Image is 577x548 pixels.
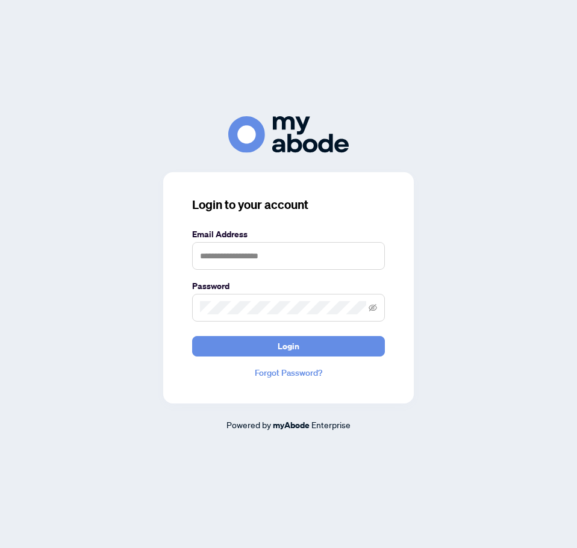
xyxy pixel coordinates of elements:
[192,279,385,293] label: Password
[273,419,310,432] a: myAbode
[278,337,299,356] span: Login
[228,116,349,153] img: ma-logo
[192,196,385,213] h3: Login to your account
[192,366,385,379] a: Forgot Password?
[311,419,351,430] span: Enterprise
[226,419,271,430] span: Powered by
[369,304,377,312] span: eye-invisible
[192,336,385,357] button: Login
[192,228,385,241] label: Email Address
